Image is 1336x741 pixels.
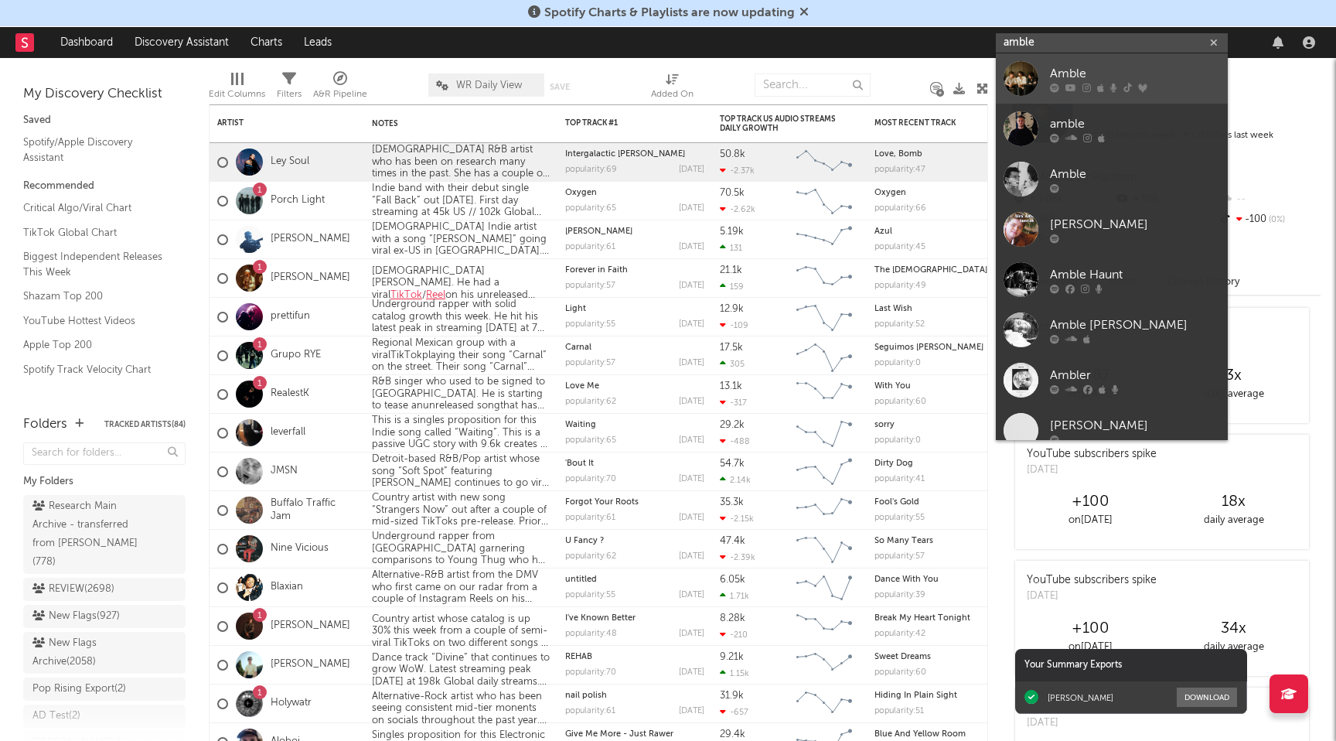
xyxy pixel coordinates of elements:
[23,578,186,601] a: REVIEW(2698)
[565,691,607,700] a: nail polish
[996,104,1228,154] a: amble
[874,668,926,677] div: popularity: 60
[755,73,871,97] input: Search...
[565,282,615,290] div: popularity: 57
[679,591,704,599] div: [DATE]
[1162,493,1305,511] div: 18 x
[1050,215,1220,234] div: [PERSON_NAME]
[720,707,748,717] div: -657
[874,653,931,661] a: Sweet Dreams
[422,290,426,300] span: /
[874,266,987,275] a: The [DEMOGRAPHIC_DATA]
[679,475,704,483] div: [DATE]
[720,575,745,585] div: 6.05k
[874,630,925,638] div: popularity: 42
[565,382,704,391] div: Love Me
[565,421,704,429] div: Waiting
[874,150,1014,159] div: Love, Bomb
[372,222,549,280] span: sound
[874,305,912,313] a: Last Wish
[565,343,704,352] div: Carnal
[1048,692,1113,703] div: [PERSON_NAME]
[874,498,919,507] a: Fool's Gold
[874,498,1014,507] div: Fool's Gold
[565,343,591,352] a: Carnal
[372,350,547,421] span: playing their song “Carnal” on the street. Their song “Carnal” spiked from 5k to 65k US daily in ...
[789,143,859,182] svg: Chart title
[23,312,170,330] a: YouTube Hottest Videos
[565,653,592,661] a: REHAB
[679,552,704,561] div: [DATE]
[679,514,704,522] div: [DATE]
[720,652,744,662] div: 9.21k
[1019,493,1162,511] div: +100
[1050,165,1220,183] div: Amble
[679,436,704,445] div: [DATE]
[23,177,186,196] div: Recommended
[720,497,744,507] div: 35.3k
[789,259,859,298] svg: Chart title
[565,227,704,236] div: sueña lindo, corazón
[720,114,836,133] div: Top Track US Audio Streams Daily Growth
[32,580,114,599] div: REVIEW ( 2698 )
[23,705,186,728] a: AD Test(2)
[720,591,749,601] div: 1.71k
[1027,572,1157,589] div: YouTube subscribers spike
[874,382,1014,391] div: With You
[720,398,747,408] div: -317
[565,204,616,213] div: popularity: 65
[789,452,859,491] svg: Chart title
[565,475,616,483] div: popularity: 70
[271,310,310,323] a: prettifun
[544,7,795,19] span: Spotify Charts & Playlists are now updating
[720,359,745,369] div: 305
[372,377,545,411] span: R&B singer who used to be signed to [GEOGRAPHIC_DATA]. He is starting to tease an
[874,227,1014,236] div: Azul
[874,189,1014,197] div: Oxygen
[565,668,616,677] div: popularity: 70
[789,182,859,220] svg: Chart title
[874,343,1014,352] div: Seguimos Rolando
[209,66,265,111] div: Edit Columns
[720,420,745,430] div: 29.2k
[874,359,921,367] div: popularity: 0
[277,66,302,111] div: Filters
[565,653,704,661] div: REHAB
[789,336,859,375] svg: Chart title
[720,227,744,237] div: 5.19k
[372,338,516,360] span: Regional Mexican group with a viral
[565,630,617,638] div: popularity: 48
[720,149,745,159] div: 50.8k
[996,254,1228,305] a: Amble Haunt
[1266,216,1285,224] span: 0 %
[720,436,750,446] div: -488
[372,531,549,735] span: Underground rapper from [GEOGRAPHIC_DATA] garnering comparisons to Young Thug who has been buildi...
[720,668,749,678] div: 1.15k
[390,290,422,300] a: TikTok
[565,498,639,507] a: Forgot Your Roots
[1050,265,1220,284] div: Amble Haunt
[565,614,704,623] div: I've Known Better
[874,459,1014,468] div: Dirty Dog
[720,729,745,739] div: 29.4k
[23,224,170,241] a: TikTok Global Chart
[565,691,704,700] div: nail polish
[271,349,321,362] a: Grupo RYE
[372,377,547,459] span: unreleased song
[874,707,924,715] div: popularity: 51
[372,183,541,254] span: Indie band with their debut single “Fall Back” out [DATE]. First day streaming at 45k US // 102k ...
[874,421,895,429] a: sorry
[874,459,913,468] a: Dirty Dog
[679,398,704,406] div: [DATE]
[565,382,599,391] a: Love Me
[565,575,597,584] a: untitled
[293,27,343,58] a: Leads
[426,290,445,300] a: Reel
[679,668,704,677] div: [DATE]
[874,320,925,329] div: popularity: 52
[874,653,1014,661] div: Sweet Dreams
[240,27,293,58] a: Charts
[23,442,186,465] input: Search for folders...
[720,630,748,640] div: -210
[874,691,957,700] a: Hiding In Plain Sight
